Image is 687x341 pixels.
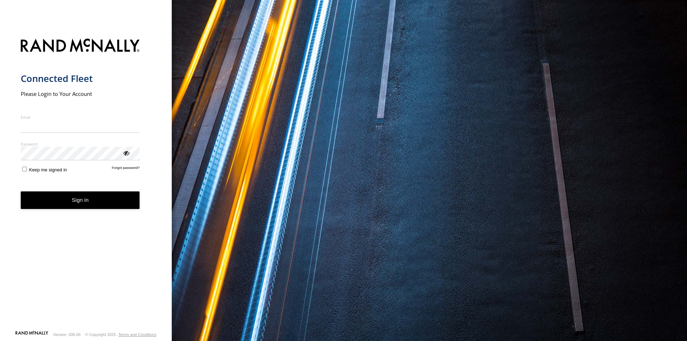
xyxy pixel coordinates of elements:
[21,115,140,120] label: Email
[22,167,27,171] input: Keep me signed in
[21,34,151,330] form: main
[29,167,67,172] span: Keep me signed in
[118,332,156,337] a: Terms and Conditions
[21,191,140,209] button: Sign in
[122,149,130,156] div: ViewPassword
[112,166,140,172] a: Forgot password?
[21,37,140,55] img: Rand McNally
[15,331,48,338] a: Visit our Website
[21,90,140,97] h2: Please Login to Your Account
[85,332,156,337] div: © Copyright 2025 -
[21,73,140,84] h1: Connected Fleet
[21,141,140,147] label: Password
[53,332,81,337] div: Version: 306.00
